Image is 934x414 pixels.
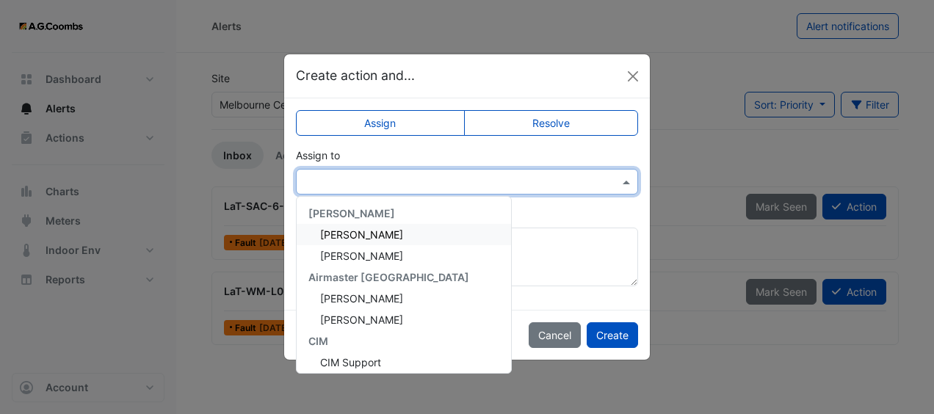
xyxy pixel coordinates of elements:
span: [PERSON_NAME] [320,250,403,262]
label: Assign to [296,148,340,163]
span: CIM Support [320,356,381,368]
span: [PERSON_NAME] [320,292,403,305]
button: Cancel [529,322,581,348]
button: Close [622,65,644,87]
span: [PERSON_NAME] [308,207,395,219]
span: CIM [308,335,328,347]
ng-dropdown-panel: Options list [296,196,512,374]
label: Resolve [464,110,639,136]
span: [PERSON_NAME] [320,228,403,241]
h5: Create action and... [296,66,415,85]
span: [PERSON_NAME] [320,313,403,326]
button: Create [587,322,638,348]
label: Assign [296,110,465,136]
span: Airmaster [GEOGRAPHIC_DATA] [308,271,469,283]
